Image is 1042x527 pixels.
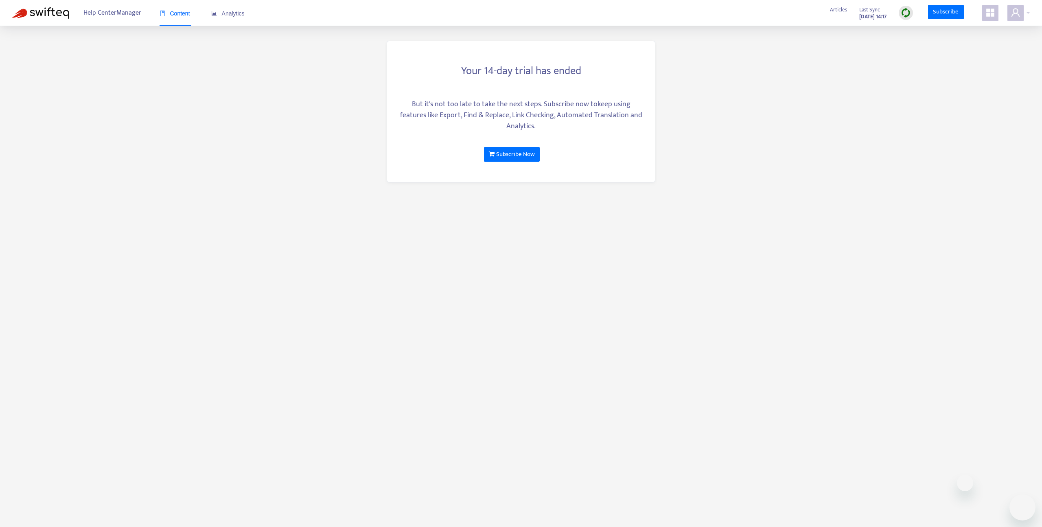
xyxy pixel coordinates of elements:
span: Analytics [211,10,245,17]
h3: Your 14-day trial has ended [399,65,643,78]
span: user [1011,8,1020,18]
span: book [160,11,165,16]
strong: [DATE] 14:17 [859,12,887,21]
img: Swifteq [12,7,69,19]
span: Last Sync [859,5,880,14]
span: Content [160,10,190,17]
a: Subscribe Now [484,147,540,162]
a: Subscribe [928,5,964,20]
img: sync.dc5367851b00ba804db3.png [901,8,911,18]
span: area-chart [211,11,217,16]
iframe: Button to launch messaging window [1009,494,1035,520]
span: Help Center Manager [83,5,141,21]
div: But it's not too late to take the next steps. Subscribe now to keep using features like Export, F... [399,99,643,132]
span: appstore [985,8,995,18]
span: Articles [830,5,847,14]
iframe: Close message [957,475,973,491]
